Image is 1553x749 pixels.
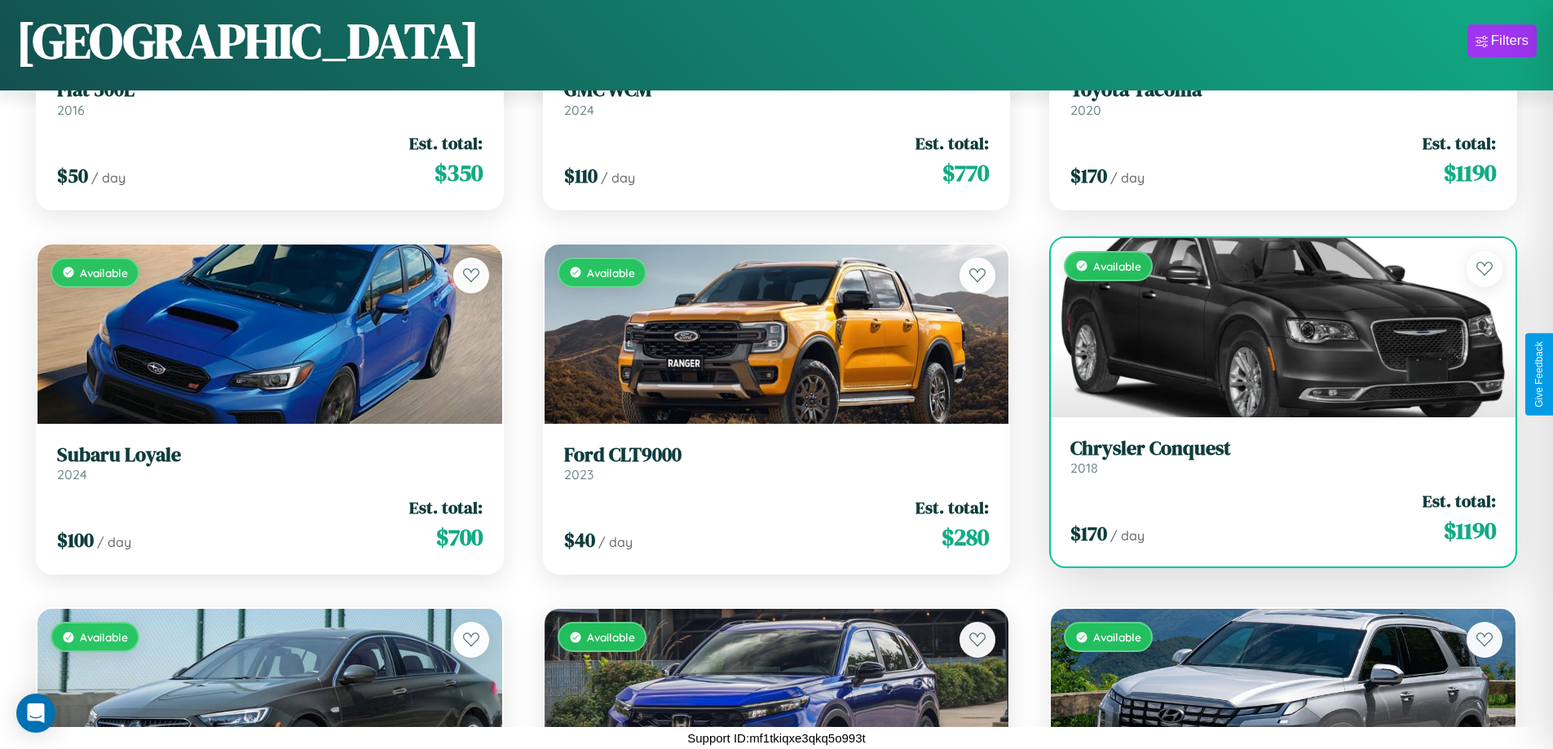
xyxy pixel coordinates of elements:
[435,156,483,189] span: $ 350
[57,443,483,483] a: Subaru Loyale2024
[587,630,635,644] span: Available
[91,170,126,186] span: / day
[57,466,87,482] span: 2024
[564,78,990,118] a: GMC WCM2024
[57,162,88,189] span: $ 50
[942,156,989,189] span: $ 770
[1070,162,1107,189] span: $ 170
[564,443,990,483] a: Ford CLT90002023
[57,527,94,553] span: $ 100
[1070,437,1496,460] h3: Chrysler Conquest
[16,694,55,733] div: Open Intercom Messenger
[1533,341,1545,408] div: Give Feedback
[564,466,593,482] span: 2023
[1070,520,1107,547] span: $ 170
[80,266,128,280] span: Available
[1070,437,1496,477] a: Chrysler Conquest2018
[601,170,635,186] span: / day
[16,7,479,74] h1: [GEOGRAPHIC_DATA]
[1423,131,1496,155] span: Est. total:
[57,78,483,102] h3: Fiat 500L
[80,630,128,644] span: Available
[915,496,989,519] span: Est. total:
[57,102,85,118] span: 2016
[409,496,483,519] span: Est. total:
[436,521,483,553] span: $ 700
[564,78,990,102] h3: GMC WCM
[1110,527,1145,544] span: / day
[1070,78,1496,118] a: Toyota Tacoma2020
[1444,156,1496,189] span: $ 1190
[97,534,131,550] span: / day
[564,443,990,467] h3: Ford CLT9000
[915,131,989,155] span: Est. total:
[1444,514,1496,547] span: $ 1190
[1070,102,1101,118] span: 2020
[564,162,598,189] span: $ 110
[1093,259,1141,273] span: Available
[1070,78,1496,102] h3: Toyota Tacoma
[409,131,483,155] span: Est. total:
[564,527,595,553] span: $ 40
[1467,24,1537,57] button: Filters
[1491,33,1529,49] div: Filters
[57,443,483,467] h3: Subaru Loyale
[687,727,865,749] p: Support ID: mf1tkiqxe3qkq5o993t
[598,534,633,550] span: / day
[1093,630,1141,644] span: Available
[564,102,594,118] span: 2024
[942,521,989,553] span: $ 280
[1110,170,1145,186] span: / day
[57,78,483,118] a: Fiat 500L2016
[1423,489,1496,513] span: Est. total:
[587,266,635,280] span: Available
[1070,460,1098,476] span: 2018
